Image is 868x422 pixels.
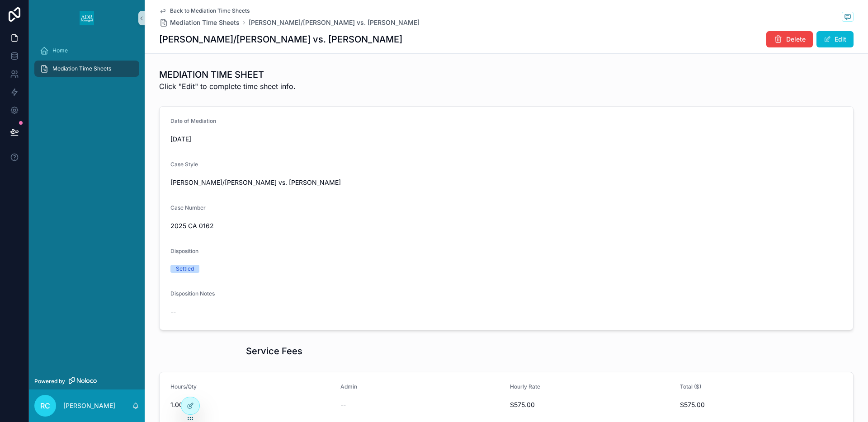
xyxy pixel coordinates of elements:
span: [PERSON_NAME]/[PERSON_NAME] vs. [PERSON_NAME] [170,178,842,187]
span: $575.00 [510,400,673,409]
span: Case Number [170,204,206,211]
button: Edit [816,31,854,47]
span: Disposition Notes [170,290,215,297]
img: App logo [80,11,94,25]
a: Mediation Time Sheets [159,18,240,27]
a: Home [34,42,139,59]
div: Settled [176,265,194,273]
span: Click "Edit" to complete time sheet info. [159,81,296,92]
span: Delete [786,35,806,44]
a: Back to Mediation Time Sheets [159,7,250,14]
span: Mediation Time Sheets [170,18,240,27]
span: -- [340,400,346,409]
span: $575.00 [680,400,843,409]
span: Hours/Qty [170,383,197,390]
h1: Service Fees [246,345,302,357]
p: [PERSON_NAME] [63,401,115,410]
h1: MEDIATION TIME SHEET [159,68,296,81]
span: Hourly Rate [510,383,540,390]
span: Back to Mediation Time Sheets [170,7,250,14]
span: Total ($) [680,383,701,390]
span: Date of Mediation [170,117,216,124]
span: Disposition [170,248,198,254]
a: Powered by [29,373,145,389]
span: [DATE] [170,135,842,144]
span: RC [40,400,50,411]
a: Mediation Time Sheets [34,61,139,77]
span: 1.00 [170,400,333,409]
button: Delete [766,31,813,47]
span: Case Style [170,161,198,168]
div: scrollable content [29,36,145,89]
a: [PERSON_NAME]/[PERSON_NAME] vs. [PERSON_NAME] [249,18,420,27]
span: 2025 CA 0162 [170,221,842,230]
span: -- [170,307,176,316]
h1: [PERSON_NAME]/[PERSON_NAME] vs. [PERSON_NAME] [159,33,402,46]
span: Powered by [34,378,65,385]
span: Admin [340,383,357,390]
span: Mediation Time Sheets [52,65,111,72]
span: Home [52,47,68,54]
